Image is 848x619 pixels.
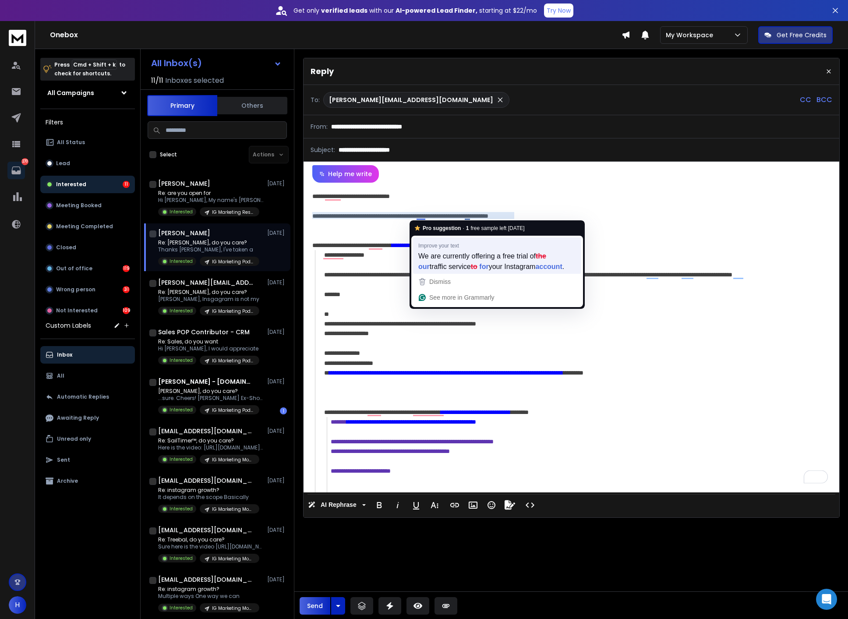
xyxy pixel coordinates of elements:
[57,414,99,421] p: Awaiting Reply
[389,496,406,514] button: Italic (⌘I)
[212,555,254,562] p: IG Marketing Mobile Apps Bottom Of The Funnel
[426,496,443,514] button: More Text
[777,31,827,39] p: Get Free Credits
[9,596,26,614] button: H
[267,180,287,187] p: [DATE]
[158,190,263,197] p: Re: are you open for
[40,388,135,406] button: Automatic Replies
[7,162,25,179] a: 270
[151,75,163,86] span: 11 / 11
[46,321,91,330] h3: Custom Labels
[170,209,193,215] p: Interested
[800,95,811,105] p: CC
[170,258,193,265] p: Interested
[293,6,537,15] p: Get only with our starting at $22/mo
[57,456,70,463] p: Sent
[212,258,254,265] p: IG Marketing Podcasts Not Personalized
[9,30,26,46] img: logo
[57,435,91,442] p: Unread only
[57,393,109,400] p: Automatic Replies
[160,151,177,158] label: Select
[158,377,254,386] h1: [PERSON_NAME] - [DOMAIN_NAME]
[40,218,135,235] button: Meeting Completed
[158,593,259,600] p: Multiple ways One way we can
[158,476,254,485] h1: [EMAIL_ADDRESS][DOMAIN_NAME]
[158,388,263,395] p: [PERSON_NAME], do you care?
[816,589,837,610] div: Open Intercom Messenger
[40,176,135,193] button: Interested11
[158,338,259,345] p: Re: Sales, do you want
[158,494,259,501] p: It depends on the scope Basically
[54,60,125,78] p: Press to check for shortcuts.
[170,308,193,314] p: Interested
[158,526,254,534] h1: [EMAIL_ADDRESS][DOMAIN_NAME]
[57,351,72,358] p: Inbox
[212,605,254,612] p: IG Marketing Mobile Apps Bottom Of The Funnel
[50,30,622,40] h1: Onebox
[300,597,330,615] button: Send
[47,88,94,97] h1: All Campaigns
[158,246,259,253] p: Thanks [PERSON_NAME], I've taken a
[280,407,287,414] div: 1
[170,555,193,562] p: Interested
[267,230,287,237] p: [DATE]
[666,31,717,39] p: My Workspace
[522,496,538,514] button: Code View
[40,84,135,102] button: All Campaigns
[158,395,263,402] p: ...sure. Cheers! [PERSON_NAME] Ex-Shopify
[446,496,463,514] button: Insert Link (⌘K)
[170,605,193,611] p: Interested
[311,65,334,78] p: Reply
[158,575,254,584] h1: [EMAIL_ADDRESS][DOMAIN_NAME]
[158,427,254,435] h1: [EMAIL_ADDRESS][DOMAIN_NAME]
[312,165,379,183] button: Help me write
[311,96,320,104] p: To:
[267,576,287,583] p: [DATE]
[40,346,135,364] button: Inbox
[212,456,254,463] p: IG Marketing Mobile Apps Bottom Of The Funnel
[72,60,117,70] span: Cmd + Shift + k
[158,437,263,444] p: Re: SailTimer™, do you care?
[40,116,135,128] h3: Filters
[158,296,259,303] p: [PERSON_NAME], Insgagram is not my
[56,286,95,293] p: Wrong person
[408,496,424,514] button: Underline (⌘U)
[56,307,98,314] p: Not Interested
[329,96,493,104] p: [PERSON_NAME][EMAIL_ADDRESS][DOMAIN_NAME]
[40,239,135,256] button: Closed
[311,122,328,131] p: From:
[816,95,832,105] p: BCC
[56,160,70,167] p: Lead
[396,6,477,15] strong: AI-powered Lead Finder,
[56,265,92,272] p: Out of office
[56,244,76,251] p: Closed
[267,527,287,534] p: [DATE]
[158,239,259,246] p: Re: [PERSON_NAME], do you care?
[56,202,102,209] p: Meeting Booked
[170,456,193,463] p: Interested
[465,496,481,514] button: Insert Image (⌘P)
[267,279,287,286] p: [DATE]
[56,223,113,230] p: Meeting Completed
[212,209,254,216] p: IG Marketing Restourants US
[311,145,335,154] p: Subject:
[40,472,135,490] button: Archive
[40,197,135,214] button: Meeting Booked
[212,308,254,315] p: IG Marketing Podcasts Not Personalized
[144,54,289,72] button: All Inbox(s)
[267,378,287,385] p: [DATE]
[123,181,130,188] div: 11
[40,134,135,151] button: All Status
[170,506,193,512] p: Interested
[547,6,571,15] p: Try Now
[321,6,367,15] strong: verified leads
[212,407,254,414] p: IG Marketing Podcasts Not Personalized
[40,409,135,427] button: Awaiting Reply
[123,286,130,293] div: 31
[158,197,263,204] p: Hi [PERSON_NAME], My name's [PERSON_NAME]
[212,506,254,513] p: IG Marketing Mobile Apps Bottom Of The Funnel
[57,478,78,485] p: Archive
[306,496,367,514] button: AI Rephrase
[40,155,135,172] button: Lead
